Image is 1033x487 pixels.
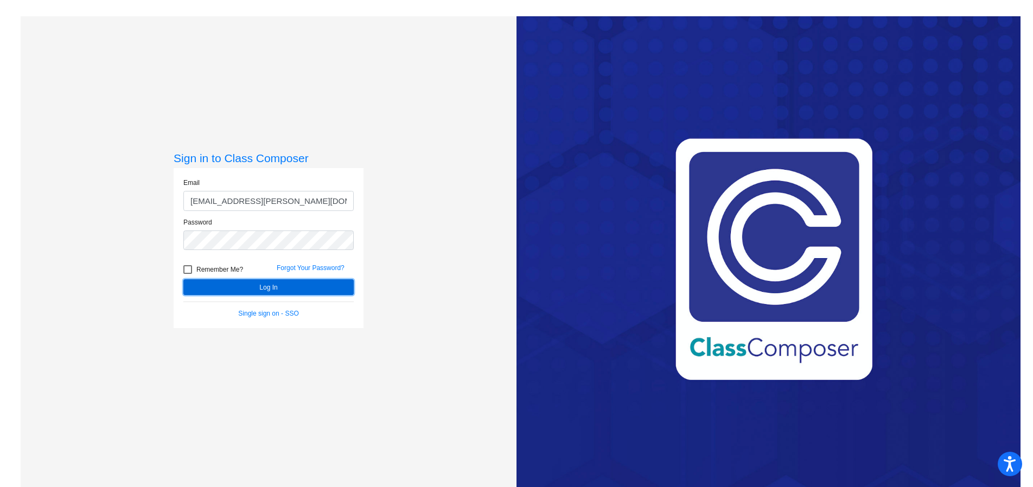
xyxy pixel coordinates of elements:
[183,217,212,227] label: Password
[238,310,298,317] a: Single sign on - SSO
[174,151,364,165] h3: Sign in to Class Composer
[196,263,243,276] span: Remember Me?
[183,279,354,295] button: Log In
[183,178,200,188] label: Email
[277,264,345,272] a: Forgot Your Password?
